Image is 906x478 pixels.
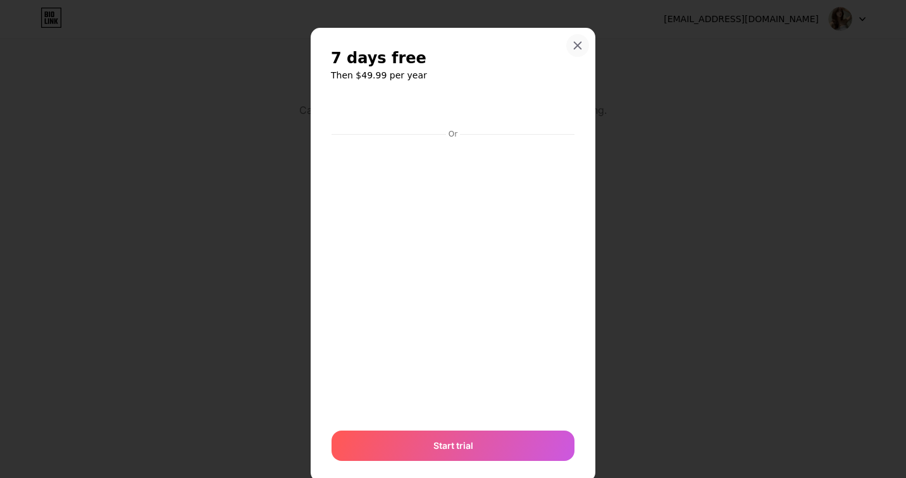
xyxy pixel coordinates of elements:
div: Or [446,129,460,139]
iframe: Secure payment button frame [332,95,574,125]
h6: Then $49.99 per year [331,69,575,82]
span: 7 days free [331,48,426,68]
span: Start trial [433,439,473,452]
iframe: Secure payment input frame [329,140,577,418]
